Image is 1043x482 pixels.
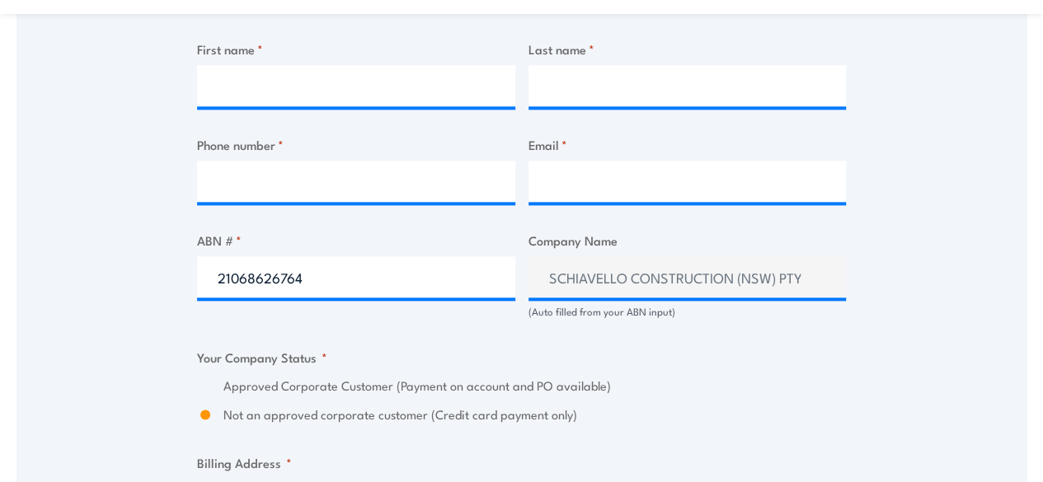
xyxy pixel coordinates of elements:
[529,135,847,154] label: Email
[529,304,847,320] div: (Auto filled from your ABN input)
[197,40,515,58] label: First name
[197,348,327,367] legend: Your Company Status
[529,40,847,58] label: Last name
[529,231,847,250] label: Company Name
[197,231,515,250] label: ABN #
[223,377,846,395] label: Approved Corporate Customer (Payment on account and PO available)
[197,135,515,154] label: Phone number
[223,405,846,424] label: Not an approved corporate customer (Credit card payment only)
[197,453,292,472] legend: Billing Address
